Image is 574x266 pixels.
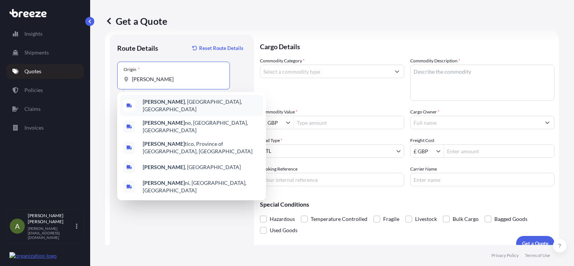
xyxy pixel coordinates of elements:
[132,76,221,83] input: Origin
[260,201,554,207] p: Special Conditions
[143,179,260,194] span: ni, [GEOGRAPHIC_DATA], [GEOGRAPHIC_DATA]
[24,68,41,75] p: Quotes
[410,108,440,116] label: Cargo Owner
[286,119,293,126] button: Show suggestions
[383,213,399,225] span: Fragile
[270,225,298,236] span: Used Goods
[143,98,185,105] b: [PERSON_NAME]
[143,119,260,134] span: no, [GEOGRAPHIC_DATA], [GEOGRAPHIC_DATA]
[263,147,271,155] span: LTL
[436,147,444,155] button: Show suggestions
[294,116,404,129] input: Type amount
[143,98,260,113] span: , [GEOGRAPHIC_DATA], [GEOGRAPHIC_DATA]
[260,57,305,65] label: Commodity Category
[199,44,243,52] p: Reset Route Details
[28,226,74,240] p: [PERSON_NAME][EMAIL_ADDRESS][DOMAIN_NAME]
[28,213,74,225] p: [PERSON_NAME] [PERSON_NAME]
[260,108,298,116] label: Commodity Value
[143,140,260,155] span: tico, Province of [GEOGRAPHIC_DATA], [GEOGRAPHIC_DATA]
[117,92,266,200] div: Show suggestions
[444,144,554,158] input: Enter amount
[390,65,404,78] button: Show suggestions
[260,65,390,78] input: Select a commodity type
[105,15,167,27] p: Get a Quote
[494,213,527,225] span: Bagged Goods
[124,66,140,73] div: Origin
[143,119,185,126] b: [PERSON_NAME]
[453,213,479,225] span: Bulk Cargo
[24,124,44,131] p: Invoices
[541,116,554,129] button: Show suggestions
[410,57,460,65] label: Commodity Description
[9,252,57,260] img: organization-logo
[411,144,436,158] input: Freight Cost
[24,105,41,113] p: Claims
[24,86,43,94] p: Policies
[415,213,437,225] span: Livestock
[270,213,295,225] span: Hazardous
[410,173,554,186] input: Enter name
[410,137,434,144] label: Freight Cost
[410,165,437,173] label: Carrier Name
[143,164,185,170] b: [PERSON_NAME]
[260,137,282,144] span: Load Type
[24,30,42,38] p: Insights
[260,35,554,57] p: Cargo Details
[117,44,158,53] p: Route Details
[260,173,404,186] input: Your internal reference
[491,252,519,258] p: Privacy Policy
[260,165,298,173] label: Booking Reference
[311,213,367,225] span: Temperature Controlled
[522,240,548,247] p: Get a Quote
[24,49,49,56] p: Shipments
[260,116,286,129] input: Commodity Value
[525,252,550,258] p: Terms of Use
[143,163,241,171] span: , [GEOGRAPHIC_DATA]
[143,180,185,186] b: [PERSON_NAME]
[143,141,185,147] b: [PERSON_NAME]
[411,116,541,129] input: Full name
[15,222,20,230] span: A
